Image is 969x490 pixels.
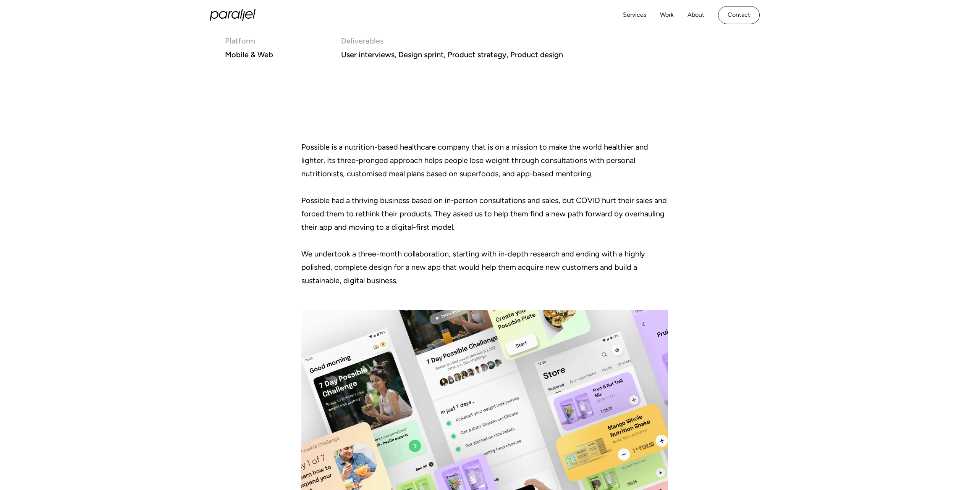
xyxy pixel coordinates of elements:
a: About [688,10,704,21]
a: Services [623,10,646,21]
p: Possible is a nutrition-based healthcare company that is on a mission to make the world healthier... [301,140,668,287]
div: Mobile & Web [225,48,273,61]
a: Work [660,10,674,21]
div: Deliverables [341,34,563,48]
div: User interviews, Design sprint, Product strategy, Product design [341,48,563,61]
a: Contact [718,6,760,24]
a: home [210,9,256,21]
div: Platform [225,34,273,48]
